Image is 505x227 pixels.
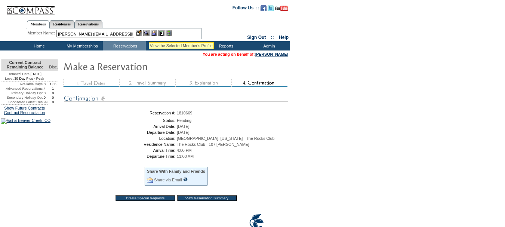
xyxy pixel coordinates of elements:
td: 4 [44,86,48,91]
a: Become our fan on Facebook [261,7,267,12]
a: Sign Out [247,35,266,40]
td: Follow Us :: [233,4,259,13]
td: Departure Date: [65,130,175,135]
td: Current Contract Remaining Balance [1,59,48,71]
a: Residences [49,20,74,28]
td: Advanced Reservations: [1,86,44,91]
td: [DATE] [1,71,48,76]
div: Member Name: [28,30,56,36]
td: Arrival Date: [65,124,175,129]
img: step4_state2.gif [231,79,287,87]
span: [DATE] [177,130,190,135]
img: step2_state3.gif [119,79,175,87]
td: Departure Time: [65,154,175,159]
img: View [143,30,150,36]
a: Contract Reconciliation [4,110,45,115]
td: 0 [44,91,48,95]
a: Follow us on Twitter [268,7,274,12]
td: 0 [48,100,58,104]
a: [PERSON_NAME] [255,52,288,56]
td: Location: [65,136,175,141]
td: Reports [204,41,247,50]
td: 0 [44,95,48,100]
img: step1_state3.gif [63,79,119,87]
td: 99 [44,100,48,104]
img: step3_state3.gif [175,79,231,87]
img: Make Reservation [63,59,213,74]
td: 0 [48,95,58,100]
a: Subscribe to our YouTube Channel [275,7,288,12]
span: [GEOGRAPHIC_DATA], [US_STATE] - The Rocks Club [177,136,274,141]
td: 30 Day Plus - Peak [1,76,48,82]
span: The Rocks Club - 107 [PERSON_NAME] [177,142,249,147]
span: Renewal Date: [7,72,30,76]
span: 4:00 PM [177,148,192,153]
a: Members [27,20,50,28]
span: Pending [177,118,191,123]
img: Vail & Beaver Creek, CO [1,118,50,124]
span: 11:00 AM [177,154,194,159]
span: 1810669 [177,111,193,115]
a: Share via Email [154,178,182,182]
input: What is this? [183,177,188,181]
td: My Memberships [60,41,103,50]
a: Show Future Contracts [4,106,45,110]
td: 1 [48,86,58,91]
a: Reservations [74,20,102,28]
td: Reservations [103,41,146,50]
div: View the Selected Member's Profile [150,43,213,48]
td: Sponsored Guest Res: [1,100,44,104]
span: [DATE] [177,124,190,129]
img: Follow us on Twitter [268,5,274,11]
input: View Reservation Summary [177,195,237,201]
td: Arrival Time: [65,148,175,153]
td: Available Days: [1,82,44,86]
td: 1.50 [48,82,58,86]
span: :: [271,35,274,40]
input: Create Special Requests [116,195,175,201]
span: Disc. [49,65,58,69]
img: Subscribe to our YouTube Channel [275,6,288,11]
div: Share With Family and Friends [147,169,205,174]
td: Residence Name: [65,142,175,147]
td: Vacation Collection [146,41,204,50]
font: You are acting on behalf of: [203,52,288,56]
td: Admin [247,41,290,50]
img: b_calculator.gif [166,30,172,36]
td: Reservation #: [65,111,175,115]
td: 0 [44,82,48,86]
td: Status: [65,118,175,123]
img: Reservations [158,30,164,36]
td: Secondary Holiday Opt: [1,95,44,100]
img: Impersonate [151,30,157,36]
img: Become our fan on Facebook [261,5,267,11]
a: Help [279,35,289,40]
td: Home [17,41,60,50]
span: Level: [5,76,14,81]
td: 0 [48,91,58,95]
td: Primary Holiday Opt: [1,91,44,95]
img: b_edit.gif [136,30,142,36]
